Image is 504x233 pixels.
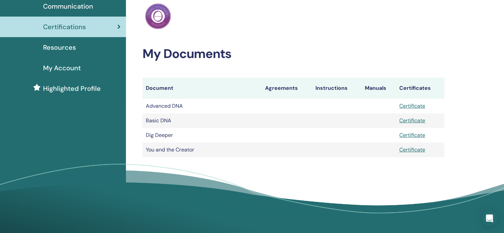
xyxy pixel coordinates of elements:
[43,84,101,93] span: Highlighted Profile
[142,143,262,157] td: You and the Creator
[43,63,81,73] span: My Account
[312,78,362,99] th: Instructions
[142,46,444,62] h2: My Documents
[142,128,262,143] td: Dig Deeper
[142,78,262,99] th: Document
[481,210,497,226] div: Open Intercom Messenger
[43,42,76,52] span: Resources
[362,78,396,99] th: Manuals
[399,146,425,153] a: Certificate
[399,102,425,109] a: Certificate
[399,132,425,139] a: Certificate
[43,1,93,11] span: Communication
[396,78,444,99] th: Certificates
[142,99,262,113] td: Advanced DNA
[262,78,312,99] th: Agreements
[145,3,171,29] img: Practitioner
[43,22,86,32] span: Certifications
[142,113,262,128] td: Basic DNA
[399,117,425,124] a: Certificate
